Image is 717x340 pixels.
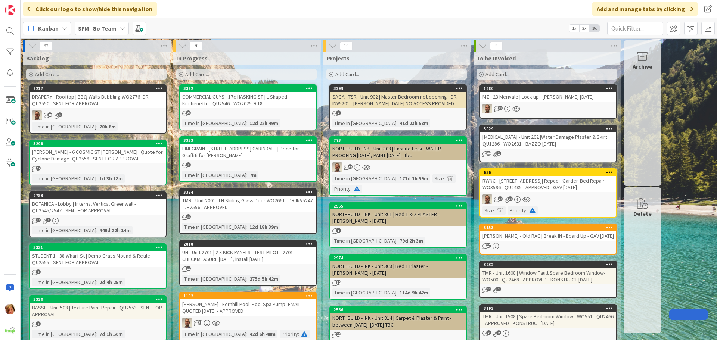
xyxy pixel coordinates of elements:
div: NORTHBUILD - INK - Unit 308 | Bed 1 Plaster - [PERSON_NAME] - [DATE] [330,261,466,278]
div: 7d 1h 50m [97,330,125,338]
div: 636 [480,169,616,176]
span: : [246,119,248,127]
div: 2217 [30,85,166,92]
div: Priority [508,206,526,215]
span: 2 [36,269,41,274]
a: 3322COMMERCIAL GUYS - 17c HASKING ST | L Shaped Kitchenette - QU2546 - WO2025-9-18Time in [GEOGRA... [179,84,317,130]
span: : [246,330,248,338]
img: SD [332,162,342,172]
div: 2566 [330,306,466,313]
img: Visit kanbanzone.com [5,5,15,15]
span: 32 [336,280,341,285]
div: Time in [GEOGRAPHIC_DATA] [332,288,397,297]
img: avatar [5,325,15,335]
div: 2566 [333,307,466,312]
span: 11 [486,287,491,291]
div: 3232 [484,262,616,267]
div: 12d 18h 39m [248,223,280,231]
span: : [444,174,445,183]
span: 11 [186,214,191,219]
span: 110 [186,266,191,271]
div: Size [482,206,494,215]
div: 2974NORTHBUILD - INK - Unit 308 | Bed 1 Plaster - [PERSON_NAME] - [DATE] [330,255,466,278]
div: 3299 [330,85,466,92]
div: Time in [GEOGRAPHIC_DATA] [32,122,96,131]
div: Time in [GEOGRAPHIC_DATA] [182,223,246,231]
div: TMR - Unit 1508 | Spare Bedroom Window - WO551 - QU2466 - APPROVED - KONSTRUCT [DATE] - [480,312,616,328]
div: Click our logo to show/hide this navigation [23,2,157,16]
div: 3298[PERSON_NAME] - 6 COSMIC ST [PERSON_NAME] | Quote for Cyclone Damage -QU2558 - SENT FOR APPROVAL [30,140,166,163]
a: 2217DRAPERY - Rooftop | BBQ Walls Bubbling WO2776- DR QU2550 - SENT FOR APPROVALSDTime in [GEOGRA... [29,84,167,134]
span: 1 [496,287,501,291]
div: 2974 [330,255,466,261]
div: 42d 6h 48m [248,330,277,338]
span: 12 [336,332,341,337]
div: 2217 [33,86,166,91]
span: 1 [496,151,501,156]
div: 2783 [33,193,166,198]
div: 3330 [30,296,166,303]
div: 114d 9h 42m [398,288,430,297]
a: 3029[MEDICAL_DATA] - Unit 202 |Water Damage Plaster & Skirt QU1286 - WO2631 - BAZZO [DATE] - [479,125,617,162]
div: SD [480,194,616,204]
span: 2 [496,330,501,335]
div: 2818 [183,241,316,247]
div: NORTHBUILD - INK - Unit 801 | Bed 1 & 2 PLASTER - [PERSON_NAME] - [DATE] [330,209,466,226]
span: : [96,278,97,286]
span: 3x [589,25,599,32]
div: 2974 [333,255,466,261]
div: SD [330,162,466,172]
div: 2565 [333,203,466,209]
div: 3029[MEDICAL_DATA] - Unit 202 |Water Damage Plaster & Skirt QU1286 - WO2631 - BAZZO [DATE] - [480,125,616,149]
span: : [246,275,248,283]
span: To be Invoiced [477,54,516,62]
div: DRAPERY - Rooftop | BBQ Walls Bubbling WO2776- DR QU2550 - SENT FOR APPROVAL [30,92,166,108]
div: BASSE - Unit 503 | Texture Paint Repair - QU2553 - SENT FOR APPROVAL [30,303,166,319]
span: Kanban [38,24,59,33]
div: SD [180,318,316,328]
span: : [96,330,97,338]
div: 2783 [30,192,166,199]
div: 3322COMMERCIAL GUYS - 17c HASKING ST | L Shaped Kitchenette - QU2546 - WO2025-9-18 [180,85,316,108]
div: 1162 [183,293,316,299]
div: 12d 22h 49m [248,119,280,127]
span: : [246,223,248,231]
div: SAGA - TSR - Unit 902 | Master Bedroom not opening - DR INV5201 - [PERSON_NAME] [DATE] NO ACCESS ... [330,92,466,108]
div: 3333 [183,138,316,143]
div: 3029 [484,126,616,131]
div: 3331STUDENT 1 - 38 Wharf St | Demo Grass Mound & Retile - QU2555 - SENT FOR APPROVAL [30,244,166,267]
div: 3232TMR - Unit 1608 | Window Fault Spare Bedroom Window- WO500 - QU2468 - APPROVED - KONSTRUCT [D... [480,261,616,284]
span: 21 [36,218,41,222]
span: 70 [190,41,202,50]
a: 2974NORTHBUILD - INK - Unit 308 | Bed 1 Plaster - [PERSON_NAME] - [DATE]Time in [GEOGRAPHIC_DATA]... [329,254,467,300]
span: Projects [326,54,350,62]
div: 2818UH - Unit 2701 | 2 X KICK PANELS - TEST PILOT - 2701 CHECKMEASURE [DATE], install [DATE] [180,241,316,264]
span: : [96,122,97,131]
div: 2566NORTHBUILD - INK - Unit 814 | Carpet & Plaster & Paint - between [DATE]- [DATE] TBC [330,306,466,330]
div: 1d 3h 18m [97,174,125,183]
div: [PERSON_NAME] - Old RAC | Break IN - Board Up - GAV [DATE] [480,231,616,241]
div: [PERSON_NAME] - Fernhill Pool |Pool Spa Pump -EMAIL QUOTED [DATE] - APPROVED [180,299,316,316]
div: 2d 4h 25m [97,278,125,286]
span: : [96,226,97,234]
div: Archive [633,62,652,71]
span: : [96,174,97,183]
div: 3299 [333,86,466,91]
div: 773 [330,137,466,144]
div: 41d 23h 58m [398,119,430,127]
a: 3232TMR - Unit 1608 | Window Fault Spare Bedroom Window- WO500 - QU2468 - APPROVED - KONSTRUCT [D... [479,261,617,298]
div: 3029 [480,125,616,132]
span: 36 [348,164,353,169]
span: 9 [336,228,341,233]
div: 2217DRAPERY - Rooftop | BBQ Walls Bubbling WO2776- DR QU2550 - SENT FOR APPROVAL [30,85,166,108]
span: 38 [498,106,503,110]
div: 3331 [30,244,166,251]
span: : [397,119,398,127]
span: : [298,330,299,338]
div: 171d 1h 59m [398,174,430,183]
div: TMR - Unit 1608 | Window Fault Spare Bedroom Window- WO500 - QU2468 - APPROVED - KONSTRUCT [DATE] [480,268,616,284]
span: 10 [340,41,353,50]
span: 1 [58,112,62,117]
b: SFM -Go Team [78,25,117,32]
span: Add Card... [485,71,509,78]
